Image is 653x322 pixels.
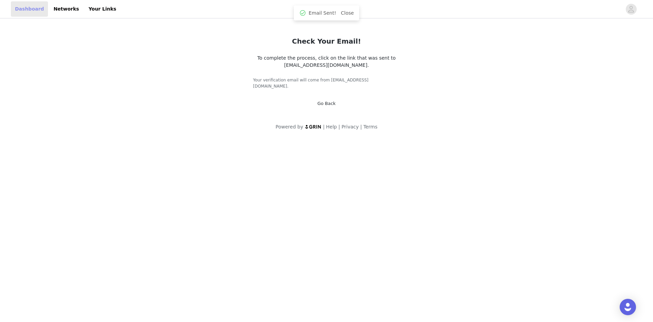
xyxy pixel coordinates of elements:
img: logo [305,124,322,129]
div: Open Intercom Messenger [620,299,636,315]
a: Help [326,124,337,129]
a: Privacy [341,124,359,129]
a: Go Back [317,101,336,106]
span: | [360,124,362,129]
a: Networks [49,1,83,17]
a: Close [341,10,354,16]
div: avatar [628,4,634,15]
a: Terms [363,124,377,129]
h2: Check Your Email! [292,36,361,46]
span: Email Sent! [309,10,336,17]
span: | [323,124,325,129]
a: Your Links [84,1,120,17]
h5: Your verification email will come from [EMAIL_ADDRESS][DOMAIN_NAME]. [253,77,400,89]
span: To complete the process, click on the link that was sent to [EMAIL_ADDRESS][DOMAIN_NAME]. [257,55,396,68]
a: Dashboard [11,1,48,17]
span: Powered by [275,124,303,129]
span: | [338,124,340,129]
